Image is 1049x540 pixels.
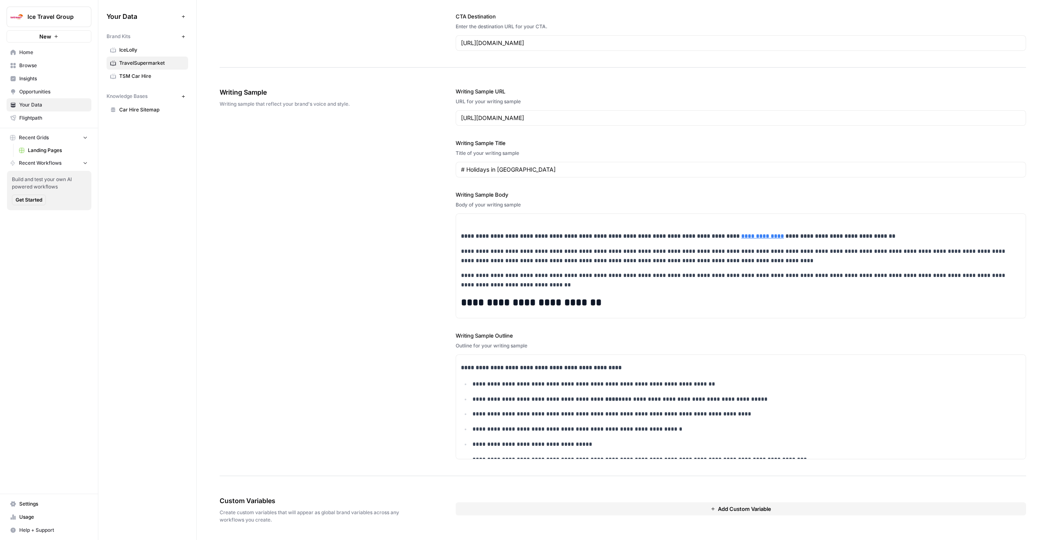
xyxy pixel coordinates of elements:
[220,100,410,108] span: Writing sample that reflect your brand's voice and style.
[12,176,86,191] span: Build and test your own AI powered workflows
[7,111,91,125] a: Flightpath
[39,32,51,41] span: New
[7,30,91,43] button: New
[7,46,91,59] a: Home
[9,9,24,24] img: Ice Travel Group Logo
[16,196,42,204] span: Get Started
[220,496,410,506] span: Custom Variables
[456,502,1026,515] button: Add Custom Variable
[107,33,130,40] span: Brand Kits
[19,134,49,141] span: Recent Grids
[7,85,91,98] a: Opportunities
[7,511,91,524] a: Usage
[7,98,91,111] a: Your Data
[107,43,188,57] a: IceLolly
[107,70,188,83] a: TSM Car Hire
[456,23,1026,30] div: Enter the destination URL for your CTA.
[107,103,188,116] a: Car Hire Sitemap
[456,331,1026,340] label: Writing Sample Outline
[19,500,88,508] span: Settings
[220,87,410,97] span: Writing Sample
[456,87,1026,95] label: Writing Sample URL
[119,46,184,54] span: IceLolly
[27,13,77,21] span: Ice Travel Group
[7,59,91,72] a: Browse
[119,59,184,67] span: TravelSupermarket
[19,88,88,95] span: Opportunities
[19,49,88,56] span: Home
[456,98,1026,105] div: URL for your writing sample
[461,114,1021,122] input: www.sundaysoccer.com/game-day
[7,524,91,537] button: Help + Support
[456,12,1026,20] label: CTA Destination
[220,509,410,524] span: Create custom variables that will appear as global brand variables across any workflows you create.
[107,93,148,100] span: Knowledge Bases
[28,147,88,154] span: Landing Pages
[461,166,1021,174] input: Game Day Gear Guide
[19,75,88,82] span: Insights
[19,101,88,109] span: Your Data
[119,106,184,113] span: Car Hire Sitemap
[12,195,46,205] button: Get Started
[19,159,61,167] span: Recent Workflows
[15,144,91,157] a: Landing Pages
[19,62,88,69] span: Browse
[19,513,88,521] span: Usage
[456,201,1026,209] div: Body of your writing sample
[461,39,1021,47] input: www.sundaysoccer.com/gearup
[119,73,184,80] span: TSM Car Hire
[7,7,91,27] button: Workspace: Ice Travel Group
[7,497,91,511] a: Settings
[456,342,1026,349] div: Outline for your writing sample
[7,72,91,85] a: Insights
[718,505,771,513] span: Add Custom Variable
[456,139,1026,147] label: Writing Sample Title
[7,157,91,169] button: Recent Workflows
[19,114,88,122] span: Flightpath
[107,11,178,21] span: Your Data
[19,526,88,534] span: Help + Support
[7,132,91,144] button: Recent Grids
[456,150,1026,157] div: Title of your writing sample
[456,191,1026,199] label: Writing Sample Body
[107,57,188,70] a: TravelSupermarket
